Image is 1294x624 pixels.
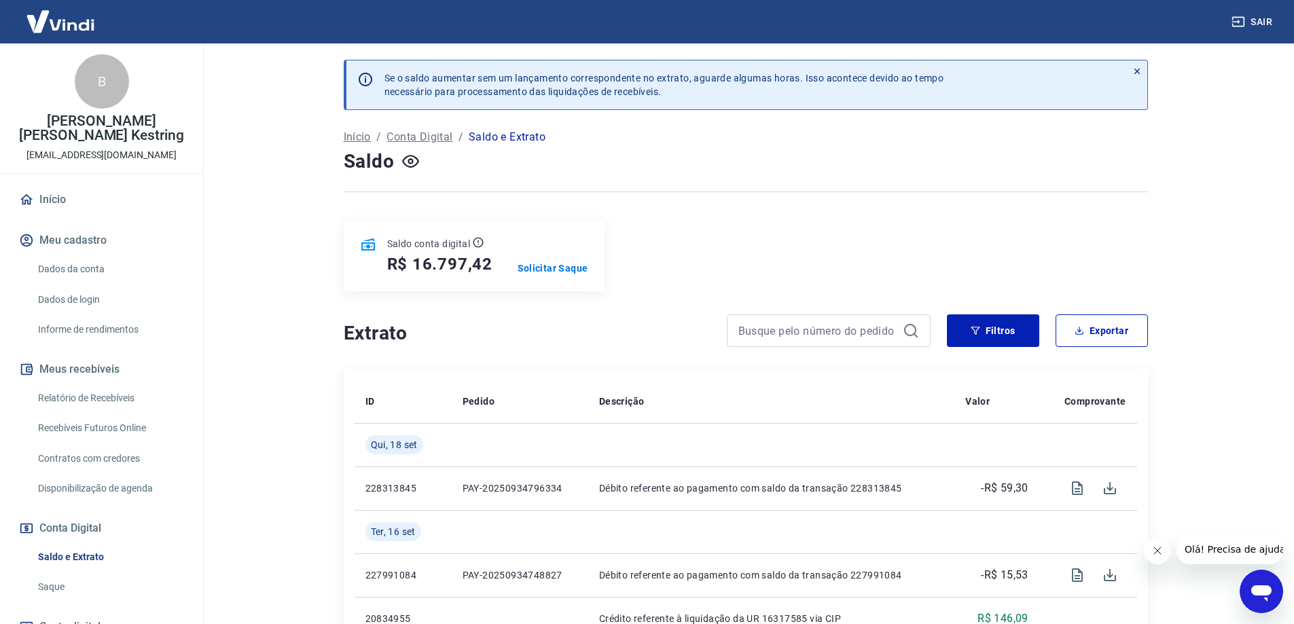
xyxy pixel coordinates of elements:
[1061,472,1094,504] span: Visualizar
[16,1,105,42] img: Vindi
[1240,570,1283,613] iframe: Botão para abrir a janela de mensagens
[1094,559,1126,591] span: Download
[11,114,192,143] p: [PERSON_NAME] [PERSON_NAME] Kestring
[33,414,187,442] a: Recebíveis Futuros Online
[33,384,187,412] a: Relatório de Recebíveis
[947,314,1039,347] button: Filtros
[463,481,577,495] p: PAY-20250934796334
[8,10,114,20] span: Olá! Precisa de ajuda?
[371,438,418,452] span: Qui, 18 set
[1064,394,1126,408] p: Comprovante
[387,237,471,251] p: Saldo conta digital
[344,320,711,347] h4: Extrato
[599,394,645,408] p: Descrição
[463,568,577,582] p: PAY-20250934748827
[33,286,187,314] a: Dados de login
[371,525,416,538] span: Ter, 16 set
[33,475,187,502] a: Disponibilização de agenda
[344,148,395,175] h4: Saldo
[1094,472,1126,504] span: Download
[1056,314,1148,347] button: Exportar
[75,54,129,109] div: B
[33,543,187,571] a: Saldo e Extrato
[365,568,441,582] p: 227991084
[16,185,187,215] a: Início
[599,568,943,582] p: Débito referente ao pagamento com saldo da transação 227991084
[1144,537,1171,564] iframe: Fechar mensagem
[981,567,1028,583] p: -R$ 15,53
[33,573,187,601] a: Saque
[33,255,187,283] a: Dados da conta
[16,354,187,384] button: Meus recebíveis
[16,513,187,543] button: Conta Digital
[365,394,375,408] p: ID
[469,129,545,145] p: Saldo e Extrato
[365,481,441,495] p: 228313845
[463,394,495,408] p: Pedido
[387,129,452,145] a: Conta Digital
[16,225,187,255] button: Meu cadastro
[965,394,990,408] p: Valor
[981,480,1028,496] p: -R$ 59,30
[387,253,493,275] h5: R$ 16.797,42
[344,129,371,145] a: Início
[738,320,897,341] input: Busque pelo número do pedido
[33,316,187,344] a: Informe de rendimentos
[1176,534,1283,564] iframe: Mensagem da empresa
[1229,10,1278,35] button: Sair
[459,129,463,145] p: /
[384,71,944,98] p: Se o saldo aumentar sem um lançamento correspondente no extrato, aguarde algumas horas. Isso acon...
[26,148,177,162] p: [EMAIL_ADDRESS][DOMAIN_NAME]
[518,261,588,275] a: Solicitar Saque
[599,481,943,495] p: Débito referente ao pagamento com saldo da transação 228313845
[376,129,381,145] p: /
[1061,559,1094,591] span: Visualizar
[33,445,187,473] a: Contratos com credores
